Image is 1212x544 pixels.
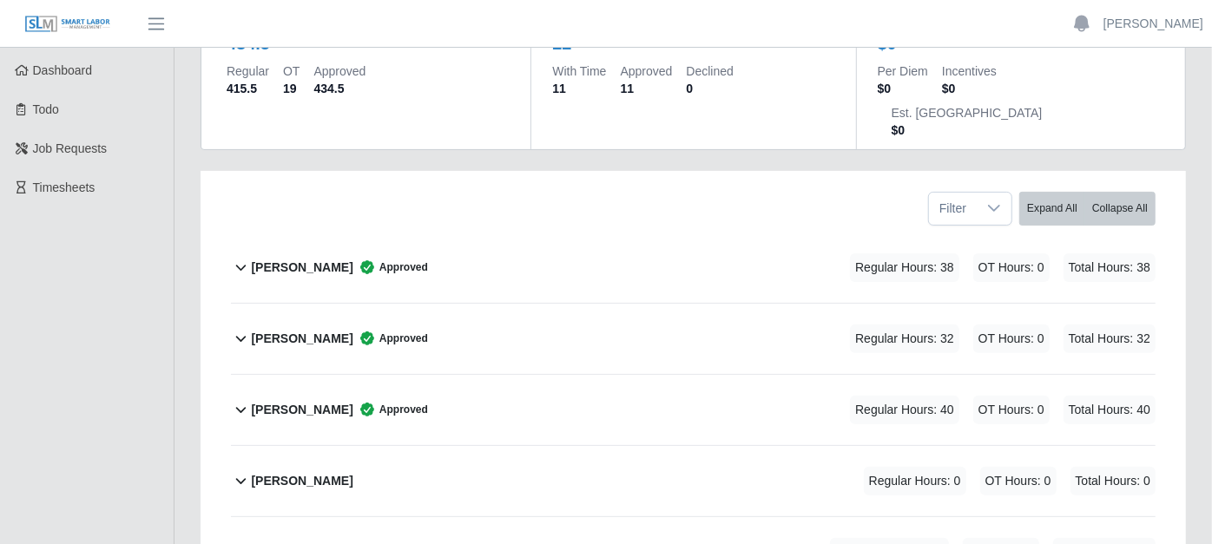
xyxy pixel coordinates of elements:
b: [PERSON_NAME] [251,401,352,419]
button: Expand All [1019,192,1085,226]
dt: OT [283,62,300,80]
dt: Approved [621,62,673,80]
span: Approved [353,401,428,418]
dd: 11 [621,80,673,97]
dd: 415.5 [227,80,269,97]
img: SLM Logo [24,15,111,34]
button: [PERSON_NAME] Approved Regular Hours: 40 OT Hours: 0 Total Hours: 40 [231,375,1156,445]
dd: 0 [687,80,734,97]
dt: Approved [313,62,366,80]
dd: $0 [878,80,928,97]
span: Todo [33,102,59,116]
span: Regular Hours: 40 [850,396,959,424]
button: [PERSON_NAME] Approved Regular Hours: 32 OT Hours: 0 Total Hours: 32 [231,304,1156,374]
span: Filter [929,193,977,225]
button: Collapse All [1084,192,1156,226]
dt: Incentives [942,62,997,80]
span: OT Hours: 0 [980,467,1057,495]
dt: Per Diem [878,62,928,80]
div: bulk actions [1019,192,1156,226]
span: Regular Hours: 38 [850,253,959,282]
span: Approved [353,330,428,347]
dd: $0 [892,121,1043,139]
dt: Est. [GEOGRAPHIC_DATA] [892,104,1043,121]
span: Dashboard [33,63,93,77]
span: Total Hours: 40 [1064,396,1156,424]
b: [PERSON_NAME] [251,259,352,277]
button: [PERSON_NAME] Approved Regular Hours: 38 OT Hours: 0 Total Hours: 38 [231,233,1156,303]
span: Timesheets [33,180,96,194]
dt: Regular [227,62,269,80]
b: [PERSON_NAME] [251,472,352,490]
dt: With Time [552,62,606,80]
span: OT Hours: 0 [973,253,1050,282]
span: Approved [353,259,428,276]
dd: 11 [552,80,606,97]
span: OT Hours: 0 [973,324,1050,353]
span: Total Hours: 32 [1064,324,1156,353]
dd: $0 [942,80,997,97]
dt: Declined [687,62,734,80]
b: [PERSON_NAME] [251,330,352,348]
button: [PERSON_NAME] Regular Hours: 0 OT Hours: 0 Total Hours: 0 [231,446,1156,516]
dd: 434.5 [313,80,366,97]
span: Regular Hours: 32 [850,324,959,353]
span: OT Hours: 0 [973,396,1050,424]
a: [PERSON_NAME] [1103,15,1203,33]
dd: 19 [283,80,300,97]
span: Regular Hours: 0 [864,467,966,495]
span: Total Hours: 0 [1070,467,1156,495]
span: Total Hours: 38 [1064,253,1156,282]
span: Job Requests [33,141,108,155]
